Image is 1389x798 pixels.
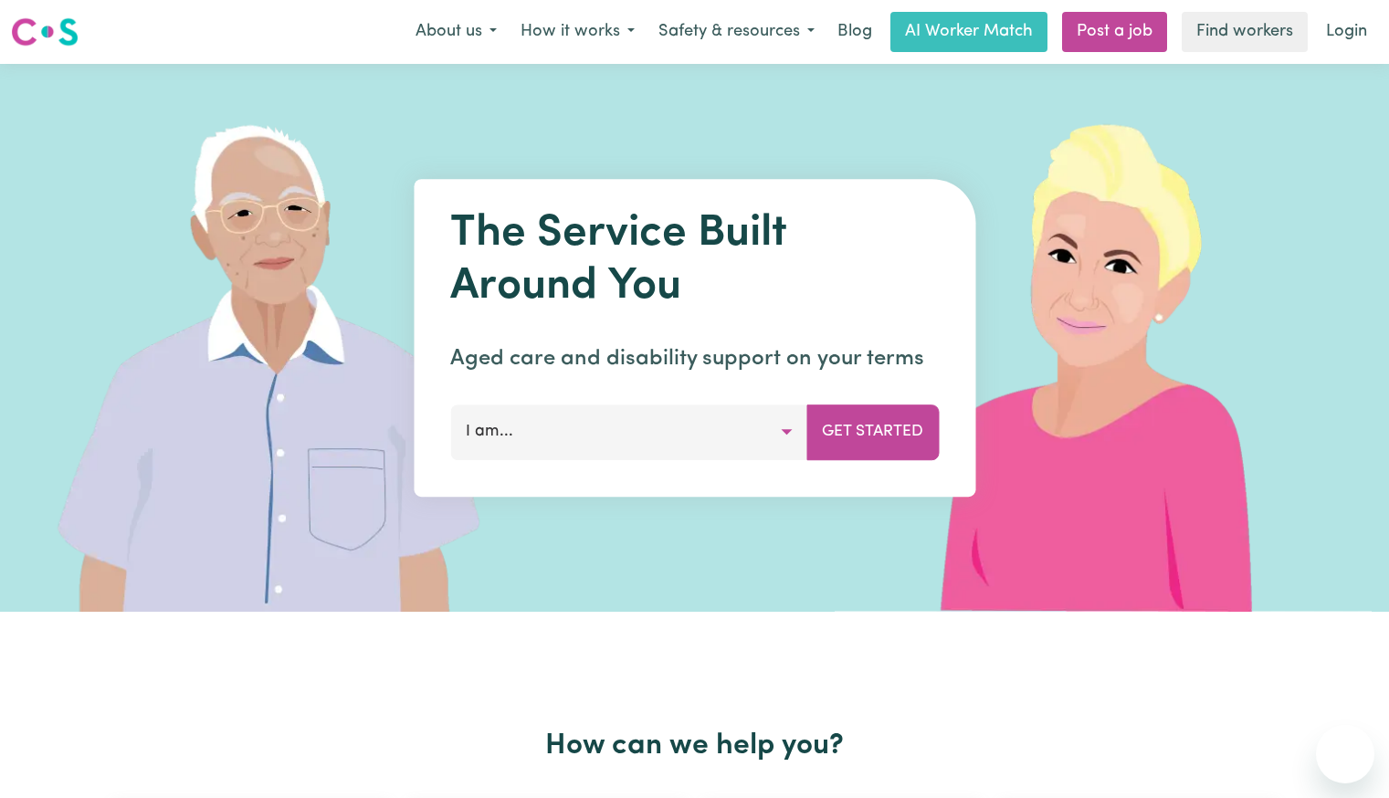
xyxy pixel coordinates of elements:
[103,729,1287,763] h2: How can we help you?
[1315,12,1378,52] a: Login
[509,13,647,51] button: How it works
[890,12,1047,52] a: AI Worker Match
[450,342,939,375] p: Aged care and disability support on your terms
[11,11,79,53] a: Careseekers logo
[1182,12,1308,52] a: Find workers
[404,13,509,51] button: About us
[806,404,939,459] button: Get Started
[450,208,939,313] h1: The Service Built Around You
[1062,12,1167,52] a: Post a job
[450,404,807,459] button: I am...
[1316,725,1374,783] iframe: Button to launch messaging window
[826,12,883,52] a: Blog
[647,13,826,51] button: Safety & resources
[11,16,79,48] img: Careseekers logo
